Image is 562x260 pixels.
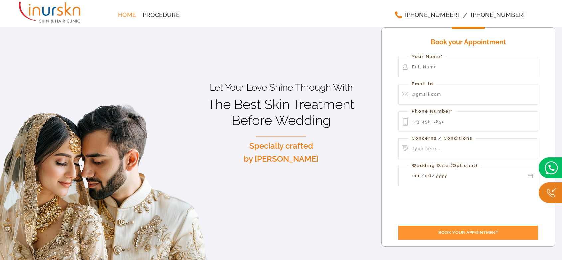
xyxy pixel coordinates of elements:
[381,27,555,246] form: Contact form
[143,12,180,18] span: Procedure
[408,53,446,60] label: Your Name*
[398,111,538,132] input: 123-456-7890
[398,226,538,240] input: Book your Appointment
[405,12,459,18] span: [PHONE_NUMBER]
[398,138,538,159] input: Type here...
[118,12,136,18] span: Home
[408,135,476,142] label: Concerns / Conditions
[408,81,437,88] label: Email Id
[398,36,538,50] h4: Book your Appointment
[398,193,499,219] iframe: reCAPTCHA
[471,12,525,18] span: [PHONE_NUMBER]
[192,82,369,93] p: Let Your Love Shine Through With
[139,8,183,22] a: Procedure
[398,57,538,77] input: Full Name
[539,157,562,178] img: bridal.png
[192,96,369,128] h1: The Best Skin Treatment Before Wedding
[539,182,562,203] img: Callc.png
[192,140,369,165] p: Specially crafted by [PERSON_NAME]
[398,84,538,105] input: @gmail.com
[408,162,481,169] label: Wedding Date (Optional)
[115,8,139,22] a: Home
[467,8,528,22] a: [PHONE_NUMBER]
[408,108,456,115] label: Phone Number*
[391,8,462,22] a: [PHONE_NUMBER]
